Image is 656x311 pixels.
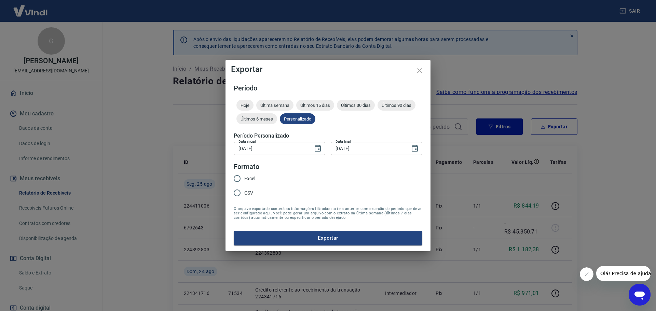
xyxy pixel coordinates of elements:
input: DD/MM/YYYY [234,142,308,155]
iframe: Mensagem da empresa [596,266,651,281]
div: Últimos 90 dias [378,100,415,111]
span: Últimos 15 dias [296,103,334,108]
div: Últimos 6 meses [236,113,277,124]
span: Excel [244,175,255,182]
h4: Exportar [231,65,425,73]
div: Últimos 30 dias [337,100,375,111]
span: Últimos 6 meses [236,116,277,122]
span: Olá! Precisa de ajuda? [4,5,57,10]
div: Hoje [236,100,254,111]
h5: Período [234,85,422,91]
span: CSV [244,189,253,197]
span: Últimos 30 dias [337,103,375,108]
label: Data inicial [238,139,256,144]
input: DD/MM/YYYY [331,142,405,155]
button: Exportar [234,231,422,245]
h5: Período Personalizado [234,132,422,139]
span: Hoje [236,103,254,108]
div: Última semana [256,100,293,111]
iframe: Botão para abrir a janela de mensagens [629,284,651,306]
button: Choose date, selected date is 25 de ago de 2025 [408,142,422,155]
span: Personalizado [280,116,315,122]
div: Personalizado [280,113,315,124]
button: close [411,62,428,79]
legend: Formato [234,162,259,172]
span: Última semana [256,103,293,108]
label: Data final [336,139,351,144]
span: Últimos 90 dias [378,103,415,108]
iframe: Fechar mensagem [580,267,593,281]
span: O arquivo exportado conterá as informações filtradas na tela anterior com exceção do período que ... [234,207,422,220]
div: Últimos 15 dias [296,100,334,111]
button: Choose date, selected date is 15 de ago de 2025 [311,142,325,155]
